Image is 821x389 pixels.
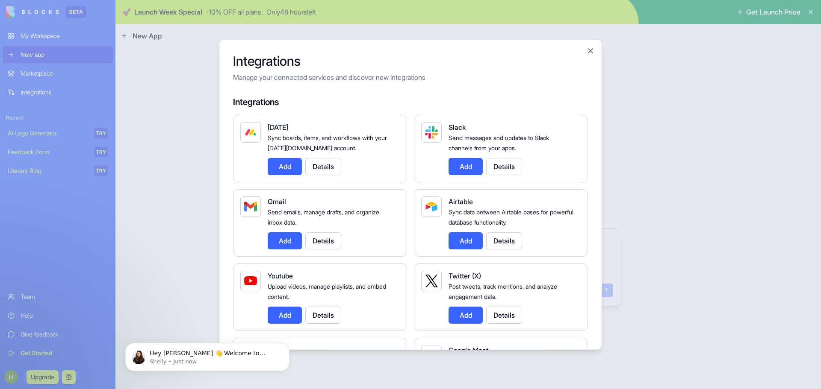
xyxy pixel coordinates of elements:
h4: Integrations [233,96,588,108]
span: Post tweets, track mentions, and analyze engagement data. [449,282,557,300]
button: Details [305,232,341,249]
button: Details [486,232,522,249]
button: Add [449,232,483,249]
button: Add [268,306,302,323]
span: Youtube [268,271,293,280]
span: Airtable [449,197,473,205]
span: Slack [449,123,466,131]
button: Details [486,158,522,175]
button: Details [305,158,341,175]
button: Add [268,232,302,249]
span: Send emails, manage drafts, and organize inbox data. [268,208,379,225]
span: Gmail [268,197,286,205]
span: Send messages and updates to Slack channels from your apps. [449,134,549,151]
span: Google Meet [449,345,488,354]
span: Twitter (X) [449,271,481,280]
iframe: Intercom notifications message [122,325,293,385]
button: Details [486,306,522,323]
button: Close [586,46,595,55]
button: Details [305,306,341,323]
p: Manage your connected services and discover new integrations [233,72,588,82]
button: Add [449,158,483,175]
span: Sync data between Airtable bases for powerful database functionality. [449,208,573,225]
button: Add [449,306,483,323]
span: Upload videos, manage playlists, and embed content. [268,282,386,300]
button: Add [268,158,302,175]
h2: Integrations [233,53,588,68]
span: [DATE] [268,123,288,131]
span: Sync boards, items, and workflows with your [DATE][DOMAIN_NAME] account. [268,134,387,151]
